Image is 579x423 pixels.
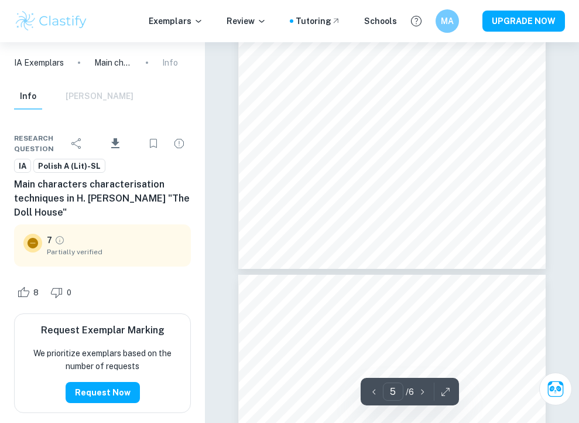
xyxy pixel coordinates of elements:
a: Grade partially verified [54,235,65,245]
button: UPGRADE NOW [482,11,565,32]
a: IA Exemplars [14,56,64,69]
span: Research question [14,133,65,154]
p: Main characters characterisation techniques in H. [PERSON_NAME] "The Doll House" [94,56,132,69]
span: IA [15,161,30,172]
div: Like [14,283,45,302]
img: Clastify logo [14,9,88,33]
p: / 6 [406,386,414,398]
button: Info [14,84,42,110]
div: Share [65,132,88,155]
button: Request Now [66,382,140,403]
a: Tutoring [296,15,341,28]
p: Info [162,56,178,69]
button: MA [436,9,459,33]
p: 7 [47,234,52,247]
p: Review [227,15,266,28]
button: Help and Feedback [406,11,426,31]
a: IA [14,159,31,173]
div: Dislike [47,283,78,302]
p: Exemplars [149,15,203,28]
span: Partially verified [47,247,181,257]
span: 8 [27,287,45,299]
span: Polish A (Lit)-SL [34,161,105,172]
span: 0 [60,287,78,299]
h6: Main characters characterisation techniques in H. [PERSON_NAME] "The Doll House" [14,178,191,220]
h6: Request Exemplar Marking [41,323,165,337]
div: Download [91,128,139,159]
div: Report issue [167,132,191,155]
button: Ask Clai [539,373,572,405]
p: We prioritize exemplars based on the number of requests [24,347,181,373]
a: Polish A (Lit)-SL [33,159,105,173]
div: Bookmark [142,132,165,155]
a: Schools [364,15,397,28]
h6: MA [441,15,454,28]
